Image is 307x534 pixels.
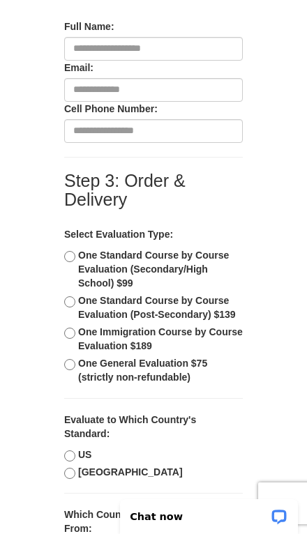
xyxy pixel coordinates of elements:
label: Full Name: [64,20,114,33]
input: [GEOGRAPHIC_DATA] [64,468,75,479]
b: One Immigration Course by Course Evaluation $189 [78,326,243,351]
b: [GEOGRAPHIC_DATA] [78,466,183,478]
input: One Standard Course by Course Evaluation (Post-Secondary) $139 [64,296,75,307]
iframe: LiveChat chat widget [111,490,307,534]
label: Email: [64,61,93,75]
input: One General Evaluation $75 (strictly non-refundable) [64,359,75,370]
b: Evaluate to Which Country's Standard: [64,414,196,439]
label: Cell Phone Number: [64,102,158,116]
b: One General Evaluation $75 (strictly non-refundable) [78,358,207,383]
input: US [64,450,75,461]
b: One Standard Course by Course Evaluation (Post-Secondary) $139 [78,295,236,320]
b: US [78,449,91,460]
b: One Standard Course by Course Evaluation (Secondary/High School) $99 [78,250,229,289]
input: One Standard Course by Course Evaluation (Secondary/High School) $99 [64,251,75,262]
input: One Immigration Course by Course Evaluation $189 [64,328,75,339]
label: Step 3: Order & Delivery [64,171,243,210]
b: Select Evaluation Type: [64,229,173,240]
